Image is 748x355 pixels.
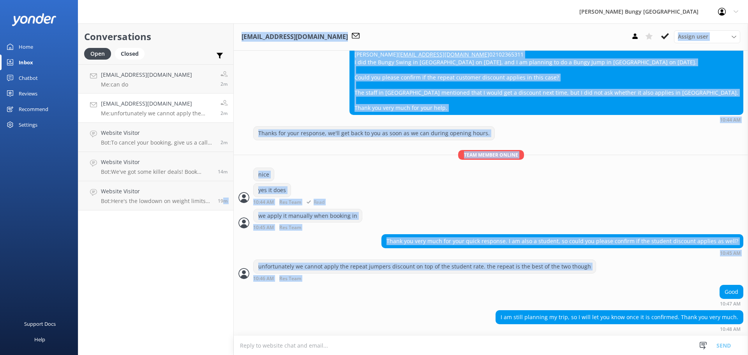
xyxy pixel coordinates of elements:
[101,168,212,175] p: Bot: We've got some killer deals! Book direct on our website for the best prices. Our combos are ...
[218,168,228,175] span: Sep 15 2025 10:34am (UTC +12:00) Pacific/Auckland
[253,225,274,230] strong: 10:45 AM
[12,13,56,26] img: yonder-white-logo.png
[720,327,741,332] strong: 10:48 AM
[254,127,494,140] div: Thanks for your response, we'll get back to you as soon as we can during opening hours.
[19,39,33,55] div: Home
[24,316,56,332] div: Support Docs
[304,200,325,205] span: Read
[279,225,301,230] span: Res Team
[221,139,228,146] span: Sep 15 2025 10:46am (UTC +12:00) Pacific/Auckland
[254,168,274,181] div: nice
[101,99,215,108] h4: [EMAIL_ADDRESS][DOMAIN_NAME]
[458,150,524,160] span: Team member online
[101,139,215,146] p: Bot: To cancel your booking, give us a call on [PHONE_NUMBER] or [PHONE_NUMBER], or shoot us an e...
[253,276,274,281] strong: 10:46 AM
[78,64,233,94] a: [EMAIL_ADDRESS][DOMAIN_NAME]Me:can do2m
[78,94,233,123] a: [EMAIL_ADDRESS][DOMAIN_NAME]Me:unfortunately we cannot apply the repeat jumpers discount on top o...
[496,311,743,324] div: I am still planning my trip, so I will let you know once it is confirmed. Thank you very much.
[101,71,192,79] h4: [EMAIL_ADDRESS][DOMAIN_NAME]
[84,49,115,58] a: Open
[242,32,348,42] h3: [EMAIL_ADDRESS][DOMAIN_NAME]
[253,199,326,205] div: Sep 15 2025 10:44am (UTC +12:00) Pacific/Auckland
[279,276,301,281] span: Res Team
[78,123,233,152] a: Website VisitorBot:To cancel your booking, give us a call on [PHONE_NUMBER] or [PHONE_NUMBER], or...
[349,117,743,122] div: Sep 15 2025 10:44am (UTC +12:00) Pacific/Auckland
[720,251,741,256] strong: 10:45 AM
[115,48,145,60] div: Closed
[678,32,708,41] span: Assign user
[78,152,233,181] a: Website VisitorBot:We've got some killer deals! Book direct on our website for the best prices. O...
[101,158,212,166] h4: Website Visitor
[221,81,228,87] span: Sep 15 2025 10:46am (UTC +12:00) Pacific/Auckland
[720,302,741,306] strong: 10:47 AM
[254,260,596,273] div: unfortunately we cannot apply the repeat jumpers discount on top of the student rate. the repeat ...
[19,117,37,132] div: Settings
[101,187,212,196] h4: Website Visitor
[19,70,38,86] div: Chatbot
[381,250,743,256] div: Sep 15 2025 10:45am (UTC +12:00) Pacific/Auckland
[101,81,192,88] p: Me: can do
[221,110,228,117] span: Sep 15 2025 10:46am (UTC +12:00) Pacific/Auckland
[720,285,743,298] div: Good
[382,235,743,248] div: Thank you very much for your quick response. I am also a student, so could you please confirm if ...
[218,198,228,204] span: Sep 15 2025 10:29am (UTC +12:00) Pacific/Auckland
[254,209,362,223] div: we apply it manually when booking in
[84,29,228,44] h2: Conversations
[253,276,596,281] div: Sep 15 2025 10:46am (UTC +12:00) Pacific/Auckland
[350,41,743,115] div: Submitted: [PERSON_NAME] 02102365311 I did the Bungy Swing in [GEOGRAPHIC_DATA] on [DATE], and I ...
[674,30,740,43] div: Assign User
[101,198,212,205] p: Bot: Here's the lowdown on weight limits for our adrenaline-pumping activities: - Kawarau Bridge ...
[253,224,362,230] div: Sep 15 2025 10:45am (UTC +12:00) Pacific/Auckland
[19,101,48,117] div: Recommend
[19,86,37,101] div: Reviews
[720,301,743,306] div: Sep 15 2025 10:47am (UTC +12:00) Pacific/Auckland
[115,49,148,58] a: Closed
[101,110,215,117] p: Me: unfortunately we cannot apply the repeat jumpers discount on top of the student rate. the rep...
[34,332,45,347] div: Help
[78,181,233,210] a: Website VisitorBot:Here's the lowdown on weight limits for our adrenaline-pumping activities: - K...
[279,200,301,205] span: Res Team
[720,118,741,122] strong: 10:44 AM
[19,55,33,70] div: Inbox
[84,48,111,60] div: Open
[253,200,274,205] strong: 10:44 AM
[254,184,291,197] div: yes it does
[101,129,215,137] h4: Website Visitor
[398,51,489,58] a: [EMAIL_ADDRESS][DOMAIN_NAME]
[496,326,743,332] div: Sep 15 2025 10:48am (UTC +12:00) Pacific/Auckland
